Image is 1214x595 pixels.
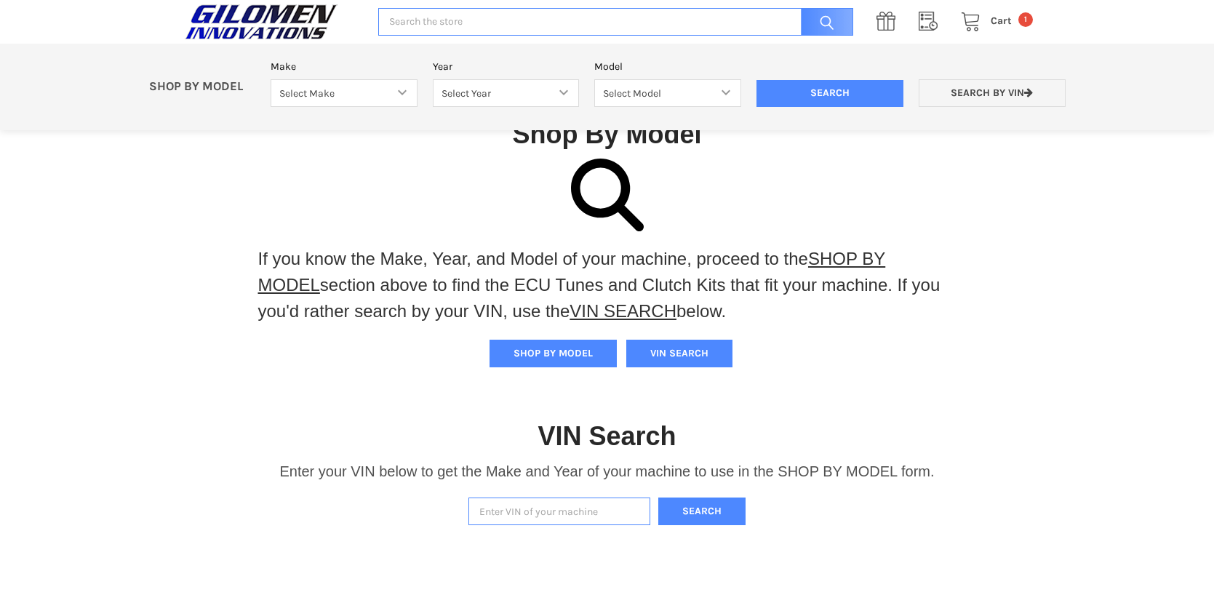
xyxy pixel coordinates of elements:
input: Search the store [378,8,852,36]
h1: VIN Search [538,420,676,452]
label: Year [433,59,580,74]
p: If you know the Make, Year, and Model of your machine, proceed to the section above to find the E... [258,246,957,324]
img: GILOMEN INNOVATIONS [181,4,341,40]
a: SHOP BY MODEL [258,249,886,295]
a: Search by VIN [919,79,1066,108]
input: Search [794,8,853,36]
button: SHOP BY MODEL [490,340,617,367]
p: SHOP BY MODEL [141,79,263,95]
span: Cart [991,15,1012,27]
input: Enter VIN of your machine [468,498,650,526]
button: Search [658,498,746,526]
p: Enter your VIN below to get the Make and Year of your machine to use in the SHOP BY MODEL form. [279,460,934,482]
input: Search [756,80,903,108]
a: VIN SEARCH [570,301,676,321]
h1: Shop By Model [181,118,1032,151]
a: GILOMEN INNOVATIONS [181,4,363,40]
label: Model [594,59,741,74]
label: Make [271,59,418,74]
a: Cart 1 [953,12,1033,31]
span: 1 [1018,12,1033,27]
button: VIN SEARCH [626,340,732,367]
